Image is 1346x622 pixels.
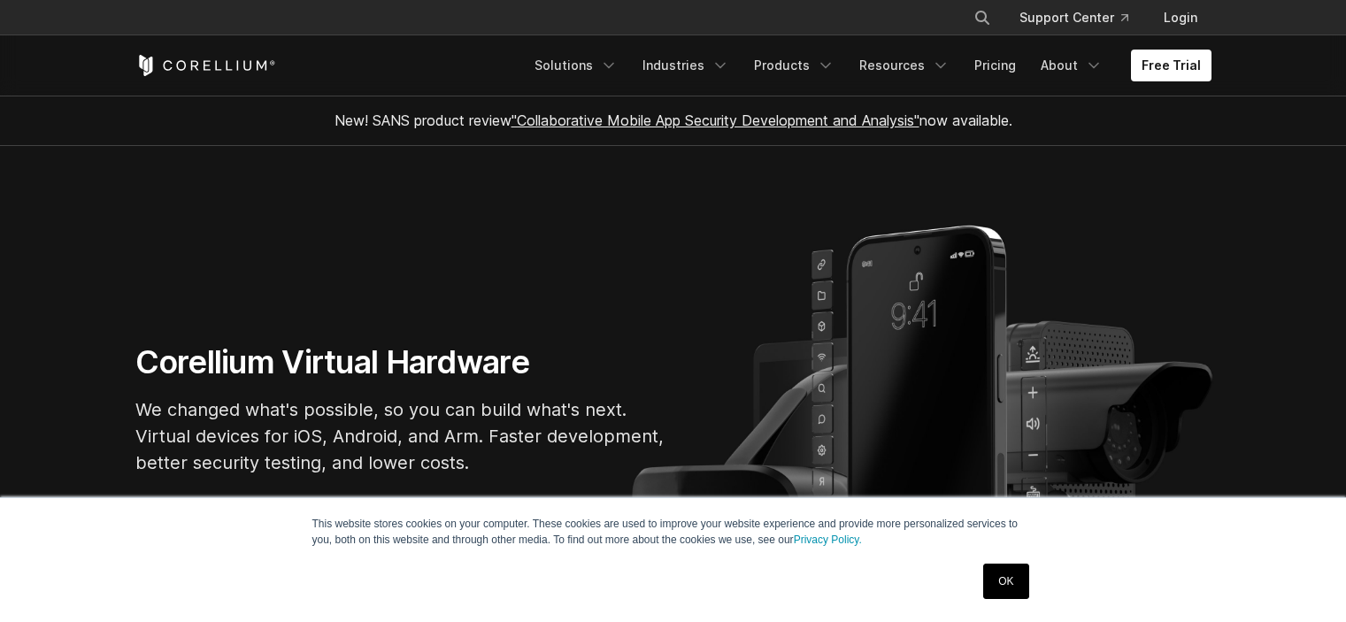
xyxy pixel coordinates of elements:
span: New! SANS product review now available. [335,111,1012,129]
a: Login [1150,2,1211,34]
a: Solutions [524,50,628,81]
div: Navigation Menu [952,2,1211,34]
a: Pricing [964,50,1027,81]
a: Corellium Home [135,55,276,76]
a: Resources [849,50,960,81]
a: About [1030,50,1113,81]
a: Support Center [1005,2,1142,34]
h1: Corellium Virtual Hardware [135,342,666,382]
div: Navigation Menu [524,50,1211,81]
button: Search [966,2,998,34]
a: OK [983,564,1028,599]
a: Products [743,50,845,81]
p: We changed what's possible, so you can build what's next. Virtual devices for iOS, Android, and A... [135,396,666,476]
p: This website stores cookies on your computer. These cookies are used to improve your website expe... [312,516,1034,548]
a: Free Trial [1131,50,1211,81]
a: "Collaborative Mobile App Security Development and Analysis" [511,111,919,129]
a: Industries [632,50,740,81]
a: Privacy Policy. [794,534,862,546]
